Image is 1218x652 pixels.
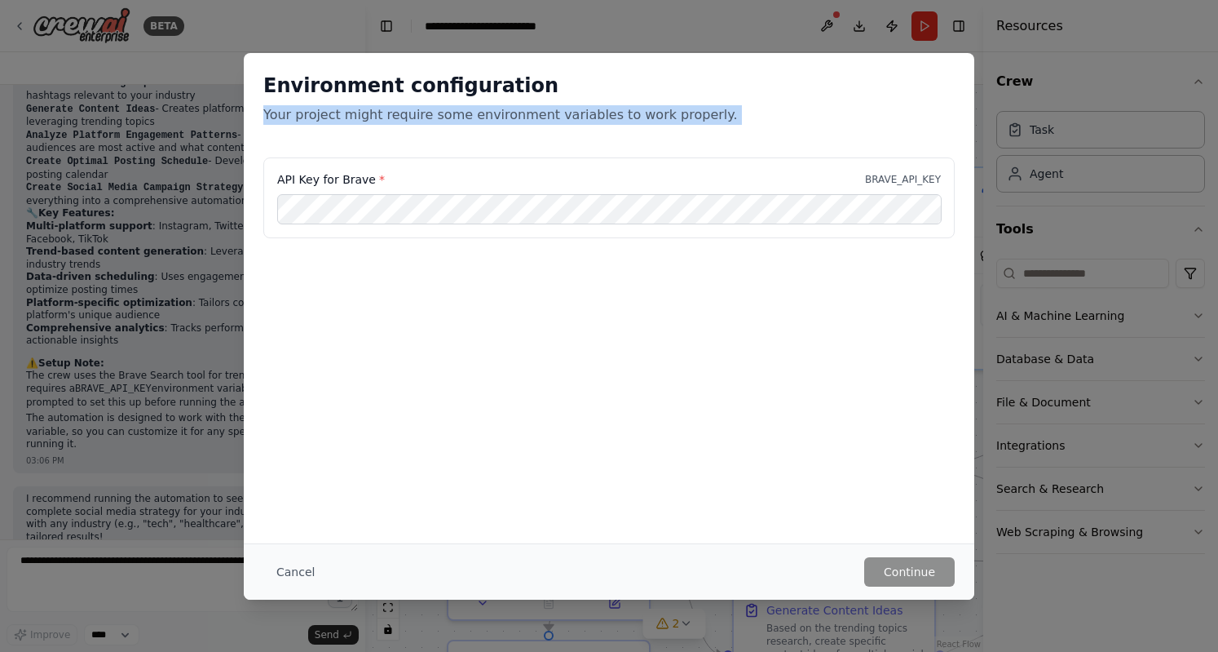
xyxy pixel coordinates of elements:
label: API Key for Brave [277,171,385,188]
button: Continue [864,557,955,587]
p: Your project might require some environment variables to work properly. [263,105,955,125]
h2: Environment configuration [263,73,955,99]
p: BRAVE_API_KEY [865,173,941,186]
button: Cancel [263,557,328,587]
